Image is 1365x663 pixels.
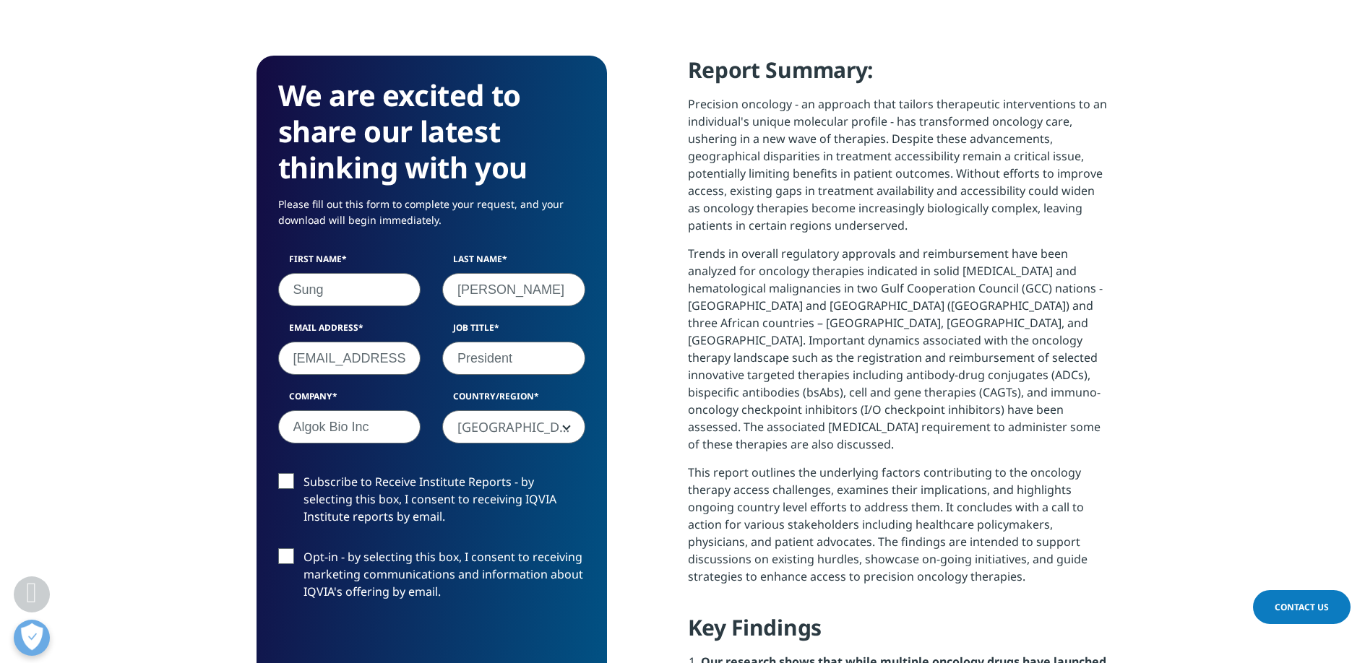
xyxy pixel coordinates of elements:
[688,56,1109,95] h4: Report Summary:
[278,548,585,608] label: Opt-in - by selecting this box, I consent to receiving marketing communications and information a...
[442,321,585,342] label: Job Title
[278,253,421,273] label: First Name
[443,411,585,444] span: United States
[278,473,585,533] label: Subscribe to Receive Institute Reports - by selecting this box, I consent to receiving IQVIA Inst...
[688,95,1109,245] p: Precision oncology - an approach that tailors therapeutic interventions to an individual's unique...
[688,464,1109,596] p: This report outlines the underlying factors contributing to the oncology therapy access challenge...
[278,196,585,239] p: Please fill out this form to complete your request, and your download will begin immediately.
[278,77,585,186] h3: We are excited to share our latest thinking with you
[442,390,585,410] label: Country/Region
[278,390,421,410] label: Company
[14,620,50,656] button: Open Preferences
[442,410,585,443] span: United States
[688,613,1109,653] h4: Key Findings
[1275,601,1329,613] span: Contact Us
[278,321,421,342] label: Email Address
[688,245,1109,464] p: Trends in overall regulatory approvals and reimbursement have been analyzed for oncology therapie...
[1253,590,1351,624] a: Contact Us
[442,253,585,273] label: Last Name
